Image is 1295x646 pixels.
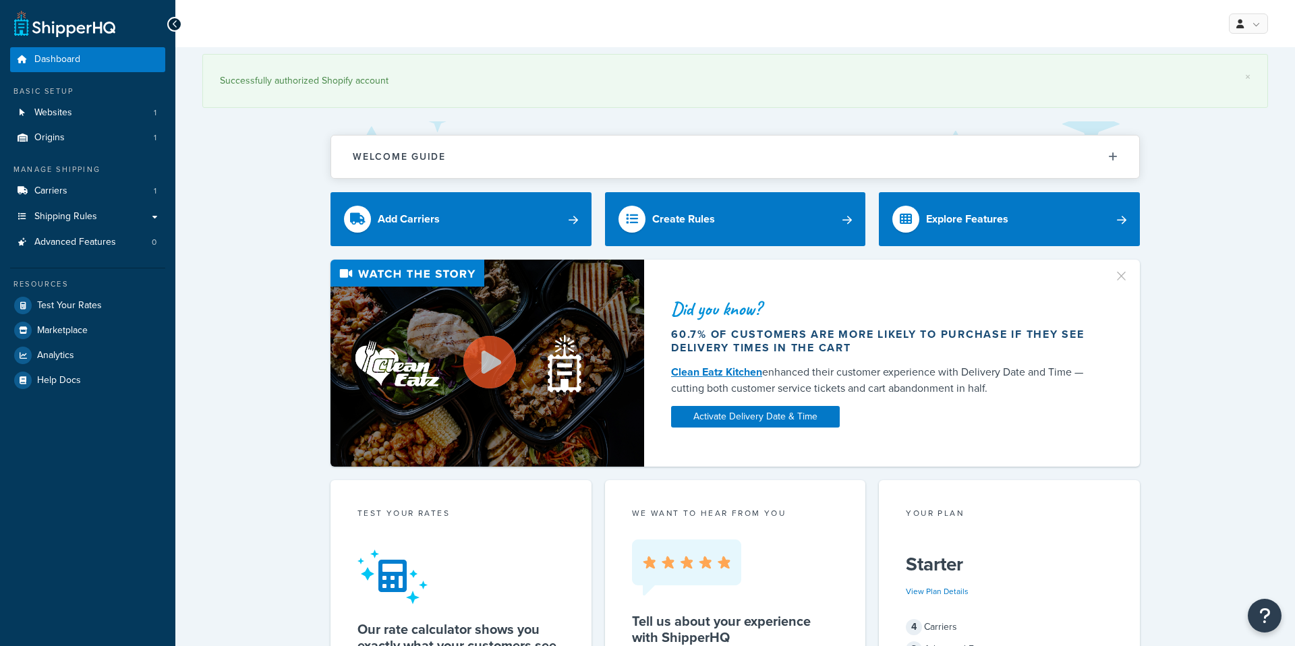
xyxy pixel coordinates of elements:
a: Create Rules [605,192,866,246]
div: Successfully authorized Shopify account [220,71,1250,90]
span: Shipping Rules [34,211,97,223]
span: 4 [906,619,922,635]
h5: Starter [906,554,1113,575]
span: 1 [154,185,156,197]
a: Add Carriers [330,192,592,246]
a: Help Docs [10,368,165,392]
a: Activate Delivery Date & Time [671,406,840,428]
div: Add Carriers [378,210,440,229]
a: Test Your Rates [10,293,165,318]
button: Welcome Guide [331,136,1139,178]
span: 1 [154,107,156,119]
div: Manage Shipping [10,164,165,175]
a: Shipping Rules [10,204,165,229]
a: View Plan Details [906,585,969,597]
div: Resources [10,278,165,290]
p: we want to hear from you [632,507,839,519]
span: Websites [34,107,72,119]
h2: Welcome Guide [353,152,446,162]
span: 1 [154,132,156,144]
a: Dashboard [10,47,165,72]
a: Advanced Features0 [10,230,165,255]
div: enhanced their customer experience with Delivery Date and Time — cutting both customer service ti... [671,364,1097,397]
li: Origins [10,125,165,150]
span: Origins [34,132,65,144]
span: Marketplace [37,325,88,336]
div: Basic Setup [10,86,165,97]
a: × [1245,71,1250,82]
a: Explore Features [879,192,1140,246]
li: Websites [10,100,165,125]
button: Open Resource Center [1248,599,1282,633]
h5: Tell us about your experience with ShipperHQ [632,613,839,645]
div: Carriers [906,618,1113,637]
span: Test Your Rates [37,300,102,312]
a: Websites1 [10,100,165,125]
span: Analytics [37,350,74,361]
span: Carriers [34,185,67,197]
a: Marketplace [10,318,165,343]
div: Test your rates [357,507,565,523]
li: Carriers [10,179,165,204]
div: Explore Features [926,210,1008,229]
a: Origins1 [10,125,165,150]
span: Dashboard [34,54,80,65]
span: Help Docs [37,375,81,386]
div: Create Rules [652,210,715,229]
span: Advanced Features [34,237,116,248]
img: Video thumbnail [330,260,644,467]
div: Did you know? [671,299,1097,318]
div: 60.7% of customers are more likely to purchase if they see delivery times in the cart [671,328,1097,355]
a: Analytics [10,343,165,368]
a: Clean Eatz Kitchen [671,364,762,380]
div: Your Plan [906,507,1113,523]
span: 0 [152,237,156,248]
a: Carriers1 [10,179,165,204]
li: Advanced Features [10,230,165,255]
